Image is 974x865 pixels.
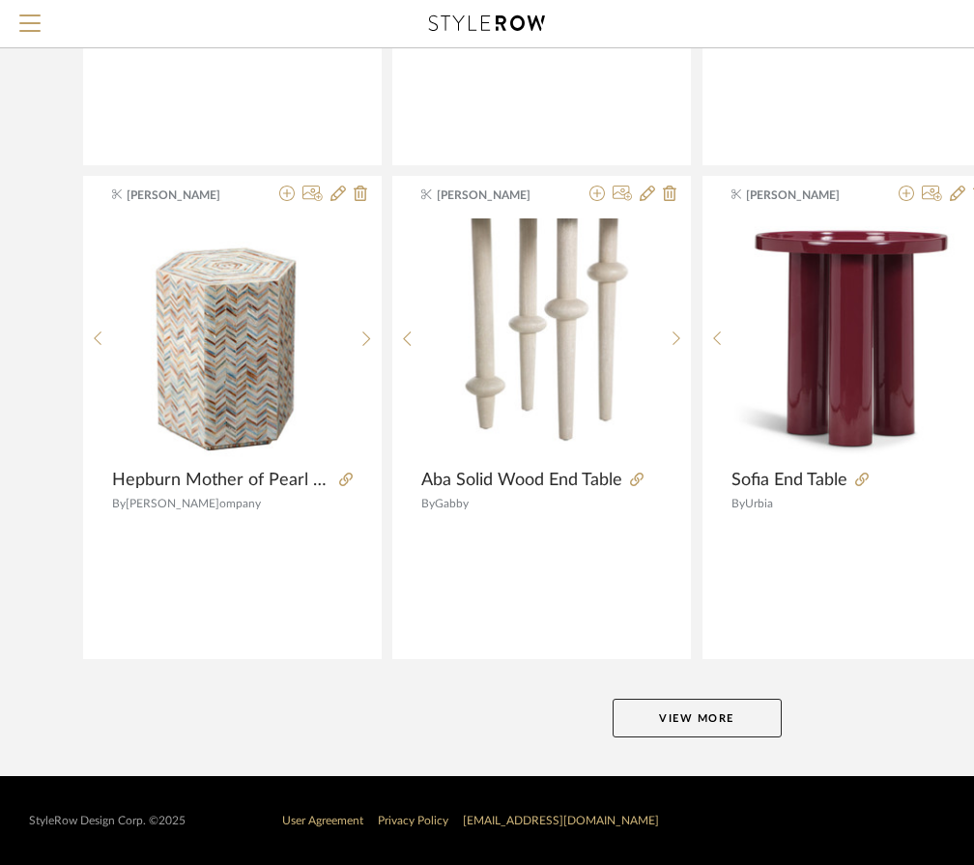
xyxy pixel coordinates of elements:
[613,699,782,737] button: View More
[435,498,469,509] span: Gabby
[746,187,868,204] span: [PERSON_NAME]
[378,815,448,826] a: Privacy Policy
[463,815,659,826] a: [EMAIL_ADDRESS][DOMAIN_NAME]
[421,498,435,509] span: By
[421,470,622,491] span: Aba Solid Wood End Table
[282,815,363,826] a: User Agreement
[731,498,745,509] span: By
[112,470,331,491] span: Hepburn Mother of Pearl Hexagon Side Table
[112,498,126,509] span: By
[437,187,559,204] span: [PERSON_NAME]
[29,814,186,828] div: StyleRow Design Corp. ©2025
[126,498,261,509] span: [PERSON_NAME]ompany
[731,218,971,458] img: Sofia End Table
[745,498,773,509] span: Urbia
[422,218,662,458] img: Aba Solid Wood End Table
[127,187,248,204] span: [PERSON_NAME]
[112,218,352,458] img: Hepburn Mother of Pearl Hexagon Side Table
[731,470,847,491] span: Sofia End Table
